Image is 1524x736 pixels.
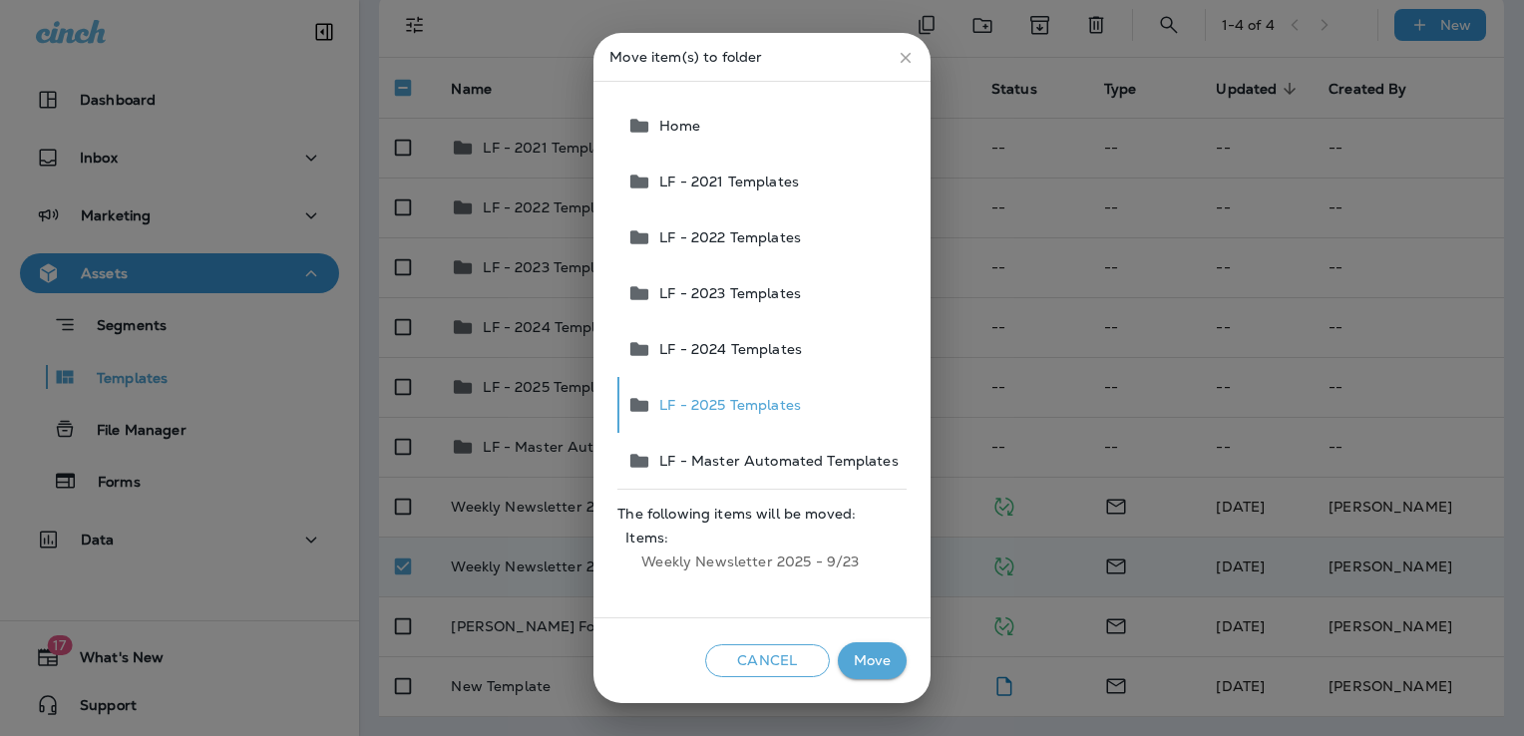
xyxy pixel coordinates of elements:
[651,229,801,245] span: LF - 2022 Templates
[651,397,801,413] span: LF - 2025 Templates
[619,377,906,433] button: LF - 2025 Templates
[619,209,906,265] button: LF - 2022 Templates
[625,546,898,577] span: Weekly Newsletter 2025 - 9/23
[651,453,898,469] span: LF - Master Automated Templates
[617,506,906,522] span: The following items will be moved:
[651,174,799,189] span: LF - 2021 Templates
[889,41,923,75] button: close
[619,265,906,321] button: LF - 2023 Templates
[625,530,898,546] span: Items:
[705,644,830,677] button: Cancel
[619,433,906,489] button: LF - Master Automated Templates
[651,285,801,301] span: LF - 2023 Templates
[838,642,907,679] button: Move
[609,49,914,65] p: Move item(s) to folder
[651,341,802,357] span: LF - 2024 Templates
[619,154,906,209] button: LF - 2021 Templates
[619,321,906,377] button: LF - 2024 Templates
